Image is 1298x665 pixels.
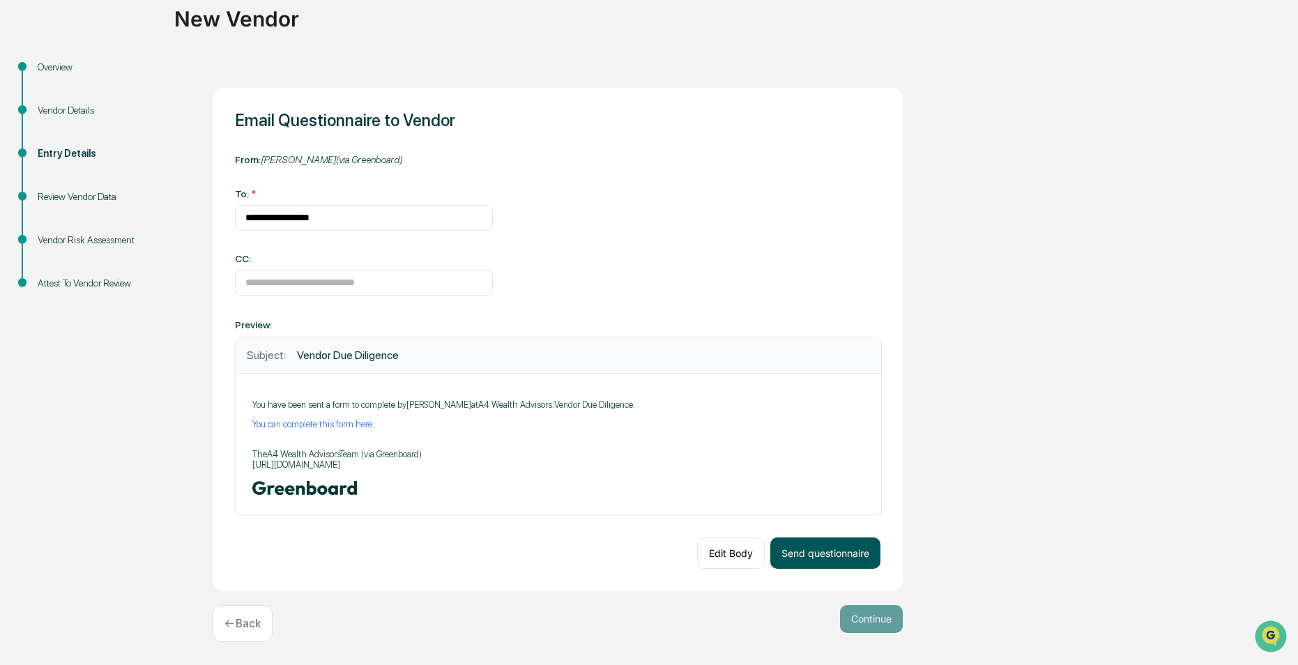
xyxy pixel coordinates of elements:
a: You can complete this form here [252,419,372,429]
p: You have been sent a form to complete by [PERSON_NAME] at A4 Wealth Advisors : Vendor Due Diligen... [252,399,864,410]
div: 🗄️ [101,249,112,260]
label: From: [235,154,403,165]
div: Attest To Vendor Review [38,276,152,291]
button: Start new chat [237,111,254,128]
span: Vendor Due Diligence [297,349,399,362]
img: Organization Logo [252,481,357,495]
span: Preclearance [28,247,90,261]
div: We're available if you need us! [63,121,192,132]
div: Overview [38,60,152,75]
iframe: Open customer support [1253,619,1291,657]
div: Review Vendor Data [38,190,152,204]
div: 🔎 [14,275,25,286]
div: Vendor Details [38,103,152,118]
img: 1746055101610-c473b297-6a78-478c-a979-82029cc54cd1 [28,190,39,201]
button: Continue [840,605,903,633]
p: ← Back [224,617,261,630]
div: Past conversations [14,155,93,166]
div: To: [235,188,493,199]
span: Pylon [139,308,169,319]
img: 8933085812038_c878075ebb4cc5468115_72.jpg [29,107,54,132]
button: Edit Body [697,537,765,569]
span: [PERSON_NAME] (via Greenboard) [261,154,403,165]
button: Send questionnaire [770,537,880,569]
a: Powered byPylon [98,307,169,319]
p: . [252,419,864,429]
div: Entry Details [38,146,152,161]
a: 🗄️Attestations [96,242,178,267]
span: Subject: [247,349,291,362]
a: 🔎Data Lookup [8,268,93,293]
img: Jack Rasmussen [14,176,36,199]
div: CC: [235,253,493,264]
div: Start new chat [63,107,229,121]
button: See all [216,152,254,169]
span: Data Lookup [28,274,88,288]
span: [DATE] [123,190,152,201]
div: Vendor Risk Assessment [38,233,152,247]
span: • [116,190,121,201]
a: 🖐️Preclearance [8,242,96,267]
div: 🖐️ [14,249,25,260]
p: How can we help? [14,29,254,52]
img: 1746055101610-c473b297-6a78-478c-a979-82029cc54cd1 [14,107,39,132]
label: Preview: [235,319,272,330]
span: [PERSON_NAME] [43,190,113,201]
span: Attestations [115,247,173,261]
p: The A4 Wealth Advisors Team (via Greenboard) [URL][DOMAIN_NAME] [252,438,864,470]
h1: Email Questionnaire to Vendor [235,110,880,130]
